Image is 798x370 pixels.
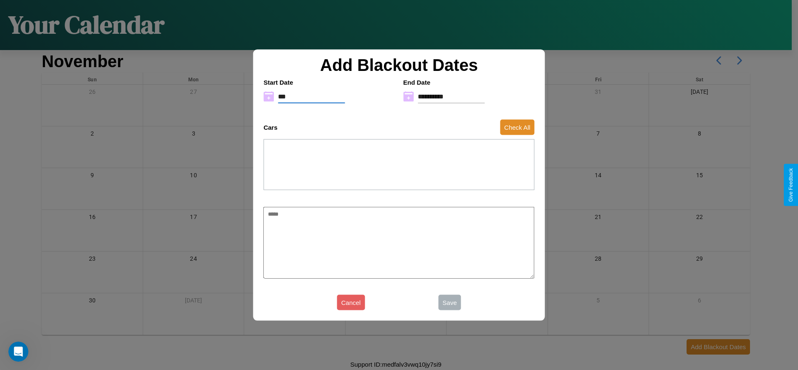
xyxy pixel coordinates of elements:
[8,342,28,362] iframe: Intercom live chat
[500,120,535,135] button: Check All
[337,295,365,310] button: Cancel
[263,124,277,131] h4: Cars
[438,295,461,310] button: Save
[403,78,535,86] h4: End Date
[259,55,538,74] h2: Add Blackout Dates
[263,78,395,86] h4: Start Date
[788,168,794,202] div: Give Feedback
